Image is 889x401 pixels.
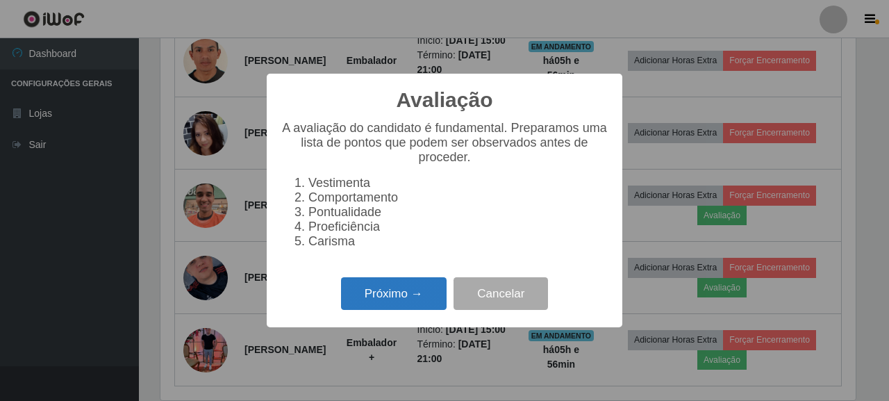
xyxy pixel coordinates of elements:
[308,234,608,249] li: Carisma
[308,190,608,205] li: Comportamento
[308,205,608,220] li: Pontualidade
[308,176,608,190] li: Vestimenta
[454,277,548,310] button: Cancelar
[308,220,608,234] li: Proeficiência
[281,121,608,165] p: A avaliação do candidato é fundamental. Preparamos uma lista de pontos que podem ser observados a...
[397,88,493,113] h2: Avaliação
[341,277,447,310] button: Próximo →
